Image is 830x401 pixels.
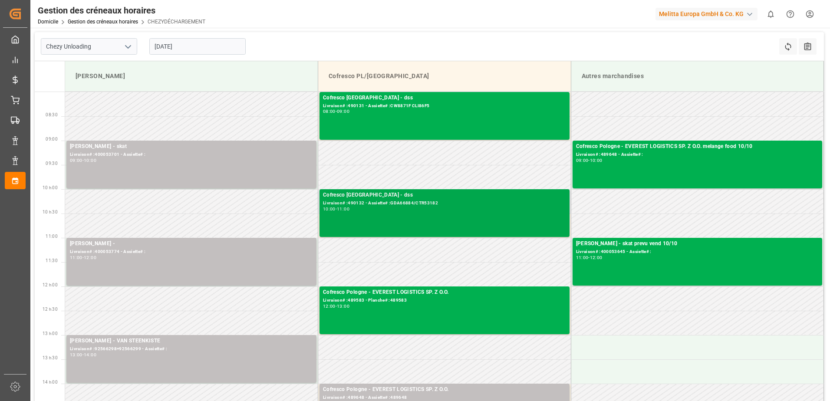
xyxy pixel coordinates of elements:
div: [PERSON_NAME] - VAN STEENKISTE [70,337,313,345]
div: [PERSON_NAME] - skat prevu vend 10/10 [576,240,819,248]
div: - [588,256,590,260]
div: Livraison# :400053645 - Assiette# : [576,248,819,256]
div: Cofresco Pologne - EVEREST LOGISTICS SP. Z O.O. [323,288,566,297]
span: 11:00 [46,234,58,239]
span: 13 h 30 [43,355,58,360]
input: JJ-MM-AAAA [149,38,246,55]
div: - [336,109,337,113]
span: 09:00 [46,137,58,141]
span: 11:30 [46,258,58,263]
span: 14 h 00 [43,380,58,385]
div: Cofresco PL/[GEOGRAPHIC_DATA] [325,68,564,84]
div: - [588,158,590,162]
div: Livraison# :489648 - Assiette# : [576,151,819,158]
a: Gestion des créneaux horaires [68,19,138,25]
div: [PERSON_NAME] [72,68,311,84]
span: 10 h 00 [43,185,58,190]
button: Centre d’aide [781,4,800,24]
div: Livraison# :92566298+92566299 - Assiette# : [70,345,313,353]
div: 09:00 [576,158,589,162]
span: 13 h 00 [43,331,58,336]
div: Livraison# :490132 - Assiette# :GDA66884/CTR53182 [323,200,566,207]
button: Ouvrir le menu [121,40,134,53]
div: 12:00 [590,256,603,260]
div: 11:00 [70,256,82,260]
div: Livraison# :489583 - Planche# :489583 [323,297,566,304]
span: 09:30 [46,161,58,166]
div: [PERSON_NAME] - skat [70,142,313,151]
div: - [336,304,337,308]
div: 10:00 [323,207,336,211]
div: 12:00 [323,304,336,308]
input: Type à rechercher/sélectionner [41,38,137,55]
div: 10:00 [590,158,603,162]
div: Cofresco [GEOGRAPHIC_DATA] - dss [323,94,566,102]
div: - [82,256,84,260]
div: 11:00 [337,207,349,211]
span: 12 h 30 [43,307,58,312]
div: Livraison# :400053774 - Assiette# : [70,248,313,256]
div: Cofresco Pologne - EVEREST LOGISTICS SP. Z O.O. [323,385,566,394]
div: 09:00 [70,158,82,162]
div: 14:00 [84,353,96,357]
div: 13:00 [337,304,349,308]
div: - [82,353,84,357]
span: 08:30 [46,112,58,117]
div: Autres marchandises [578,68,817,84]
div: 12:00 [84,256,96,260]
div: Livraison# :400053701 - Assiette# : [70,151,313,158]
div: 08:00 [323,109,336,113]
div: 10:00 [84,158,96,162]
div: - [82,158,84,162]
div: 11:00 [576,256,589,260]
div: 13:00 [70,353,82,357]
button: Melitta Europa GmbH & Co. KG [655,6,761,22]
a: Domicile [38,19,58,25]
font: Melitta Europa GmbH & Co. KG [659,10,744,19]
div: Livraison# :490131 - Assiette# :CW8871F CLI86F5 [323,102,566,110]
div: [PERSON_NAME] - [70,240,313,248]
div: Cofresco Pologne - EVEREST LOGISTICS SP. Z O.O. melange food 10/10 [576,142,819,151]
div: - [336,207,337,211]
button: Afficher 0 nouvelles notifications [761,4,781,24]
span: 12 h 00 [43,283,58,287]
div: Gestion des créneaux horaires [38,4,205,17]
span: 10 h 30 [43,210,58,214]
div: 09:00 [337,109,349,113]
div: Cofresco [GEOGRAPHIC_DATA] - dss [323,191,566,200]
